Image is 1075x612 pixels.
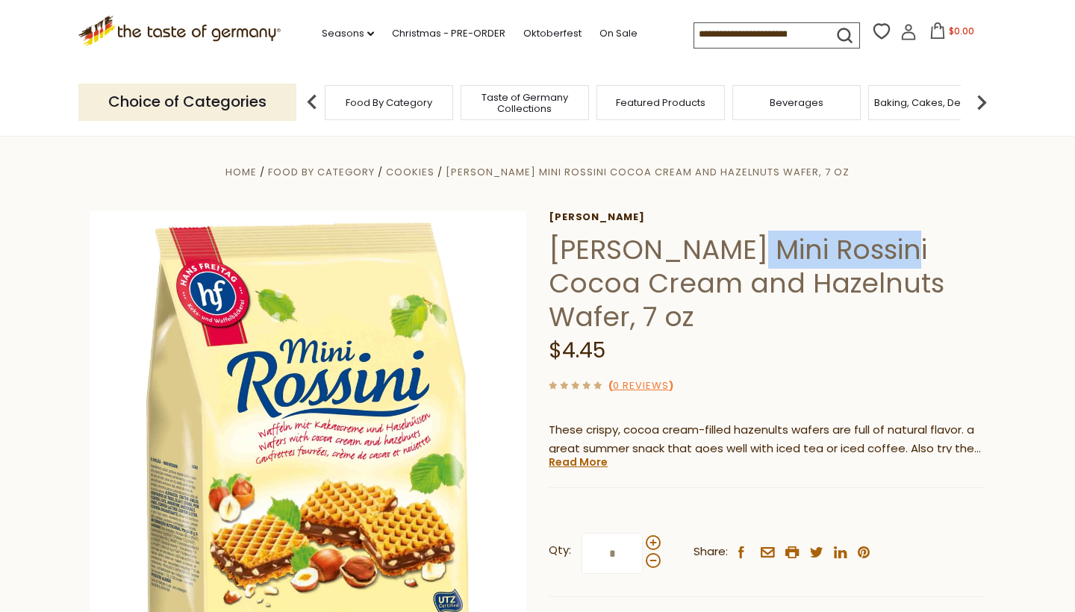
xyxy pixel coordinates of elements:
a: Oktoberfest [523,25,582,42]
img: previous arrow [297,87,327,117]
a: 0 Reviews [613,378,669,394]
p: These crispy, cocoa cream-filled hazenults wafers are full of natural flavor. a great summer snac... [549,421,985,458]
a: Food By Category [346,97,432,108]
span: ( ) [608,378,673,393]
a: Taste of Germany Collections [465,92,585,114]
a: Read More [549,455,608,469]
span: $0.00 [949,25,974,37]
a: Home [225,165,257,179]
h1: [PERSON_NAME] Mini Rossini Cocoa Cream and Hazelnuts Wafer, 7 oz [549,233,985,334]
input: Qty: [582,533,643,574]
a: Christmas - PRE-ORDER [392,25,505,42]
a: Seasons [322,25,374,42]
a: On Sale [599,25,638,42]
a: Food By Category [268,165,375,179]
img: next arrow [967,87,997,117]
a: Baking, Cakes, Desserts [874,97,990,108]
p: Choice of Categories [78,84,296,120]
a: Featured Products [616,97,705,108]
a: [PERSON_NAME] [549,211,985,223]
button: $0.00 [920,22,983,45]
strong: Qty: [549,541,571,560]
a: [PERSON_NAME] Mini Rossini Cocoa Cream and Hazelnuts Wafer, 7 oz [446,165,850,179]
span: Share: [694,543,728,561]
a: Cookies [386,165,434,179]
span: $4.45 [549,336,605,365]
a: Beverages [770,97,823,108]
